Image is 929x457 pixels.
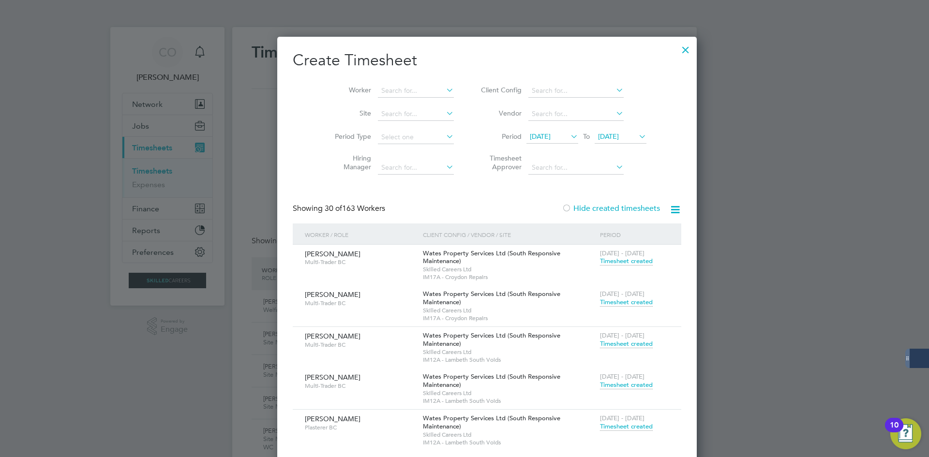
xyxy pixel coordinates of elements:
span: Skilled Careers Ltd [423,431,595,439]
span: [DATE] - [DATE] [600,372,644,381]
label: Client Config [478,86,522,94]
input: Search for... [378,84,454,98]
span: Timesheet created [600,422,653,431]
label: Period Type [328,132,371,141]
input: Select one [378,131,454,144]
span: To [580,130,593,143]
input: Search for... [528,107,624,121]
button: Open Resource Center, 10 new notifications [890,418,921,449]
input: Search for... [378,107,454,121]
div: Period [598,223,672,246]
label: Hiring Manager [328,154,371,171]
div: 10 [890,425,899,438]
span: Multi-Trader BC [305,258,416,266]
label: Period [478,132,522,141]
span: IM12A - Lambeth South Voids [423,397,595,405]
input: Search for... [378,161,454,175]
span: Wates Property Services Ltd (South Responsive Maintenance) [423,249,560,265]
span: IM17A - Croydon Repairs [423,273,595,281]
label: Vendor [478,109,522,118]
span: Timesheet created [600,298,653,307]
span: [DATE] [598,132,619,141]
span: [DATE] [530,132,551,141]
span: Wates Property Services Ltd (South Responsive Maintenance) [423,290,560,306]
span: Timesheet created [600,381,653,389]
span: [DATE] - [DATE] [600,331,644,339]
span: 163 Workers [325,204,385,213]
span: Wates Property Services Ltd (South Responsive Maintenance) [423,372,560,389]
span: Skilled Careers Ltd [423,389,595,397]
span: [DATE] - [DATE] [600,414,644,422]
span: IM17A - Croydon Repairs [423,314,595,322]
label: Timesheet Approver [478,154,522,171]
span: [PERSON_NAME] [305,332,360,340]
span: Skilled Careers Ltd [423,307,595,314]
div: Worker / Role [302,223,420,246]
span: Skilled Careers Ltd [423,348,595,356]
div: Showing [293,204,387,214]
span: [PERSON_NAME] [305,290,360,299]
span: IM12A - Lambeth South Voids [423,439,595,446]
div: Client Config / Vendor / Site [420,223,598,246]
span: [DATE] - [DATE] [600,290,644,298]
span: [DATE] - [DATE] [600,249,644,257]
span: Timesheet created [600,257,653,265]
input: Search for... [528,84,624,98]
span: 30 of [325,204,342,213]
span: Skilled Careers Ltd [423,265,595,273]
span: Multi-Trader BC [305,299,416,307]
span: Multi-Trader BC [305,341,416,349]
span: Plasterer BC [305,424,416,431]
span: [PERSON_NAME] [305,414,360,423]
span: Wates Property Services Ltd (South Responsive Maintenance) [423,414,560,430]
h2: Create Timesheet [293,50,681,71]
label: Hide created timesheets [562,204,660,213]
span: Timesheet created [600,339,653,348]
span: [PERSON_NAME] [305,250,360,258]
span: Multi-Trader BC [305,382,416,390]
span: [PERSON_NAME] [305,373,360,382]
span: IM12A - Lambeth South Voids [423,356,595,364]
input: Search for... [528,161,624,175]
label: Worker [328,86,371,94]
label: Site [328,109,371,118]
span: Wates Property Services Ltd (South Responsive Maintenance) [423,331,560,348]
